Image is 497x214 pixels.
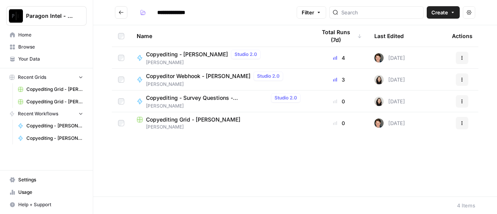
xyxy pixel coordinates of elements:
span: Studio 2.0 [257,73,280,80]
div: 4 [316,54,362,62]
span: Copyediting - Survey Questions - [PERSON_NAME] [146,94,268,102]
button: Help + Support [6,198,87,211]
span: [PERSON_NAME] [146,81,286,88]
img: t5ef5oef8zpw1w4g2xghobes91mw [374,97,384,106]
span: Usage [18,189,83,196]
button: Workspace: Paragon Intel - Copyediting [6,6,87,26]
span: Copyediting Grid - [PERSON_NAME] [26,98,83,105]
a: Copyediting Grid - [PERSON_NAME][PERSON_NAME] [137,116,304,130]
a: Browse [6,41,87,53]
span: Recent Workflows [18,110,58,117]
div: 0 [316,119,362,127]
span: Home [18,31,83,38]
img: qw00ik6ez51o8uf7vgx83yxyzow9 [374,118,384,128]
span: Copyediting Grid - [PERSON_NAME] [146,116,240,124]
span: Studio 2.0 [275,94,297,101]
span: Copyeditor Webhook - [PERSON_NAME] [146,72,250,80]
a: Your Data [6,53,87,65]
div: [DATE] [374,53,405,63]
div: Name [137,25,304,47]
a: Usage [6,186,87,198]
span: Studio 2.0 [235,51,257,58]
div: 3 [316,76,362,84]
span: [PERSON_NAME] [146,59,264,66]
a: Copyediting Grid - [PERSON_NAME] [14,83,87,96]
div: 4 Items [457,202,475,209]
div: [DATE] [374,97,405,106]
input: Search [341,9,420,16]
a: Copyediting - [PERSON_NAME] [14,120,87,132]
button: Create [427,6,460,19]
span: Browse [18,43,83,50]
span: [PERSON_NAME] [137,124,304,130]
span: Recent Grids [18,74,46,81]
span: Paragon Intel - Copyediting [26,12,73,20]
span: [PERSON_NAME] [146,103,304,110]
span: Settings [18,176,83,183]
div: [DATE] [374,75,405,84]
button: Recent Workflows [6,108,87,120]
img: qw00ik6ez51o8uf7vgx83yxyzow9 [374,53,384,63]
a: Settings [6,174,87,186]
button: Recent Grids [6,71,87,83]
div: Last Edited [374,25,404,47]
a: Copyediting - [PERSON_NAME]Studio 2.0[PERSON_NAME] [137,50,304,66]
span: Create [431,9,448,16]
span: Copyediting - [PERSON_NAME] [26,122,83,129]
span: Filter [302,9,314,16]
span: Copyediting - [PERSON_NAME] [146,50,228,58]
img: t5ef5oef8zpw1w4g2xghobes91mw [374,75,384,84]
button: Filter [297,6,326,19]
span: Help + Support [18,201,83,208]
div: Total Runs (7d) [316,25,362,47]
span: Your Data [18,56,83,63]
a: Copyediting Grid - [PERSON_NAME] [14,96,87,108]
div: 0 [316,97,362,105]
button: Go back [115,6,127,19]
span: Copyediting Grid - [PERSON_NAME] [26,86,83,93]
img: Paragon Intel - Copyediting Logo [9,9,23,23]
span: Copyediting - [PERSON_NAME] [26,135,83,142]
div: Actions [452,25,473,47]
a: Copyediting - Survey Questions - [PERSON_NAME]Studio 2.0[PERSON_NAME] [137,93,304,110]
a: Copyeditor Webhook - [PERSON_NAME]Studio 2.0[PERSON_NAME] [137,71,304,88]
a: Home [6,29,87,41]
a: Copyediting - [PERSON_NAME] [14,132,87,144]
div: [DATE] [374,118,405,128]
